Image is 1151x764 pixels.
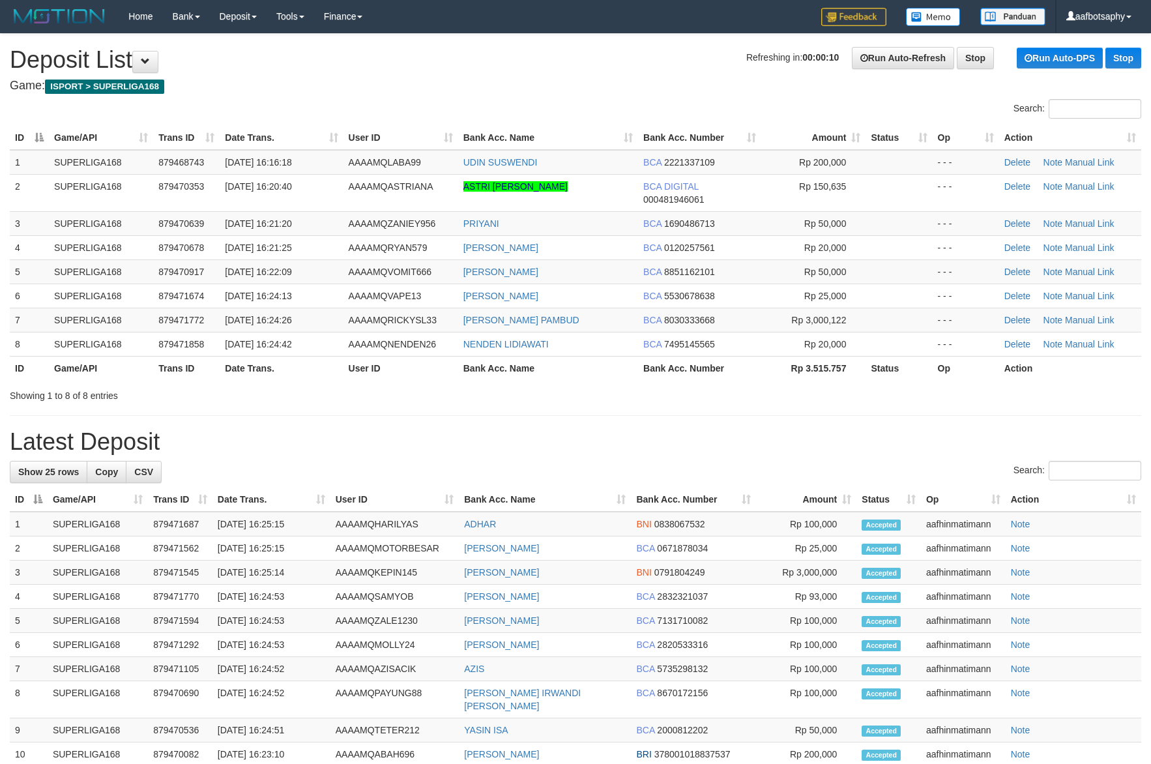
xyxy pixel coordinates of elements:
[921,488,1006,512] th: Op: activate to sort column ascending
[1004,218,1030,229] a: Delete
[756,488,856,512] th: Amount: activate to sort column ascending
[906,8,961,26] img: Button%20Memo.svg
[821,8,886,26] img: Feedback.jpg
[636,688,654,698] span: BCA
[862,688,901,699] span: Accepted
[802,52,839,63] strong: 00:00:10
[330,681,459,718] td: AAAAMQPAYUNG88
[980,8,1045,25] img: panduan.png
[10,47,1141,73] h1: Deposit List
[343,356,458,380] th: User ID
[866,356,932,380] th: Status
[212,609,330,633] td: [DATE] 16:24:53
[643,339,662,349] span: BCA
[654,749,731,759] span: Copy 378001018837537 to clipboard
[1004,267,1030,277] a: Delete
[1011,591,1030,602] a: Note
[862,568,901,579] span: Accepted
[921,512,1006,536] td: aafhinmatimann
[48,718,148,742] td: SUPERLIGA168
[49,211,153,235] td: SUPERLIGA168
[636,725,654,735] span: BCA
[10,126,49,150] th: ID: activate to sort column descending
[158,315,204,325] span: 879471772
[49,259,153,284] td: SUPERLIGA168
[657,725,708,735] span: Copy 2000812202 to clipboard
[463,181,568,192] a: ASTRI [PERSON_NAME]
[10,512,48,536] td: 1
[657,591,708,602] span: Copy 2832321037 to clipboard
[1065,218,1115,229] a: Manual Link
[1011,725,1030,735] a: Note
[212,561,330,585] td: [DATE] 16:25:14
[18,467,79,477] span: Show 25 rows
[1043,339,1063,349] a: Note
[804,291,847,301] span: Rp 25,000
[1011,688,1030,698] a: Note
[10,211,49,235] td: 3
[148,512,212,536] td: 879471687
[225,242,291,253] span: [DATE] 16:21:25
[643,267,662,277] span: BCA
[1065,181,1115,192] a: Manual Link
[1004,339,1030,349] a: Delete
[148,718,212,742] td: 879470536
[631,488,756,512] th: Bank Acc. Number: activate to sort column ascending
[153,126,220,150] th: Trans ID: activate to sort column ascending
[48,585,148,609] td: SUPERLIGA168
[657,615,708,626] span: Copy 7131710082 to clipboard
[638,126,761,150] th: Bank Acc. Number: activate to sort column ascending
[862,664,901,675] span: Accepted
[158,218,204,229] span: 879470639
[1043,315,1063,325] a: Note
[999,356,1141,380] th: Action
[804,242,847,253] span: Rp 20,000
[756,585,856,609] td: Rp 93,000
[463,315,579,325] a: [PERSON_NAME] PAMBUD
[463,242,538,253] a: [PERSON_NAME]
[638,356,761,380] th: Bank Acc. Number
[48,609,148,633] td: SUPERLIGA168
[10,308,49,332] td: 7
[921,718,1006,742] td: aafhinmatimann
[1065,339,1115,349] a: Manual Link
[212,657,330,681] td: [DATE] 16:24:52
[48,536,148,561] td: SUPERLIGA168
[1011,567,1030,578] a: Note
[330,561,459,585] td: AAAAMQKEPIN145
[158,267,204,277] span: 879470917
[664,218,715,229] span: Copy 1690486713 to clipboard
[225,218,291,229] span: [DATE] 16:21:20
[463,339,549,349] a: NENDEN LIDIAWATI
[804,267,847,277] span: Rp 50,000
[657,664,708,674] span: Copy 5735298132 to clipboard
[148,681,212,718] td: 879470690
[756,657,856,681] td: Rp 100,000
[1065,242,1115,253] a: Manual Link
[756,609,856,633] td: Rp 100,000
[48,512,148,536] td: SUPERLIGA168
[349,315,437,325] span: AAAAMQRICKYSL33
[158,181,204,192] span: 879470353
[862,726,901,737] span: Accepted
[933,126,999,150] th: Op: activate to sort column ascending
[464,591,539,602] a: [PERSON_NAME]
[330,536,459,561] td: AAAAMQMOTORBESAR
[1004,315,1030,325] a: Delete
[464,725,508,735] a: YASIN ISA
[10,384,470,402] div: Showing 1 to 8 of 8 entries
[933,308,999,332] td: - - -
[636,664,654,674] span: BCA
[49,126,153,150] th: Game/API: activate to sort column ascending
[921,681,1006,718] td: aafhinmatimann
[330,585,459,609] td: AAAAMQSAMYOB
[463,218,499,229] a: PRIYANI
[756,512,856,536] td: Rp 100,000
[1011,639,1030,650] a: Note
[148,585,212,609] td: 879471770
[330,718,459,742] td: AAAAMQTETER212
[664,157,715,168] span: Copy 2221337109 to clipboard
[1065,157,1115,168] a: Manual Link
[862,544,901,555] span: Accepted
[10,609,48,633] td: 5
